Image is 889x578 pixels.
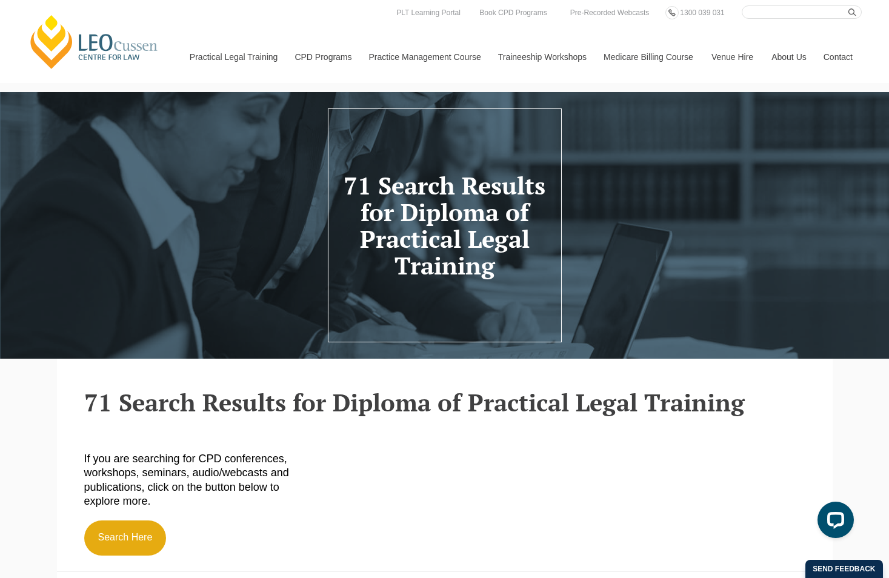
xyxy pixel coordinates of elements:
[594,31,702,83] a: Medicare Billing Course
[476,6,550,19] a: Book CPD Programs
[84,389,805,416] h2: 71 Search Results for Diploma of Practical Legal Training
[181,31,286,83] a: Practical Legal Training
[489,31,594,83] a: Traineeship Workshops
[677,6,727,19] a: 1300 039 031
[702,31,762,83] a: Venue Hire
[762,31,814,83] a: About Us
[680,8,724,17] span: 1300 039 031
[808,497,859,548] iframe: LiveChat chat widget
[338,172,551,279] h1: 71 Search Results for Diploma of Practical Legal Training
[84,452,313,509] p: If you are searching for CPD conferences, workshops, seminars, audio/webcasts and publications, c...
[567,6,653,19] a: Pre-Recorded Webcasts
[285,31,359,83] a: CPD Programs
[84,520,167,556] a: Search Here
[27,13,161,70] a: [PERSON_NAME] Centre for Law
[393,6,464,19] a: PLT Learning Portal
[814,31,862,83] a: Contact
[360,31,489,83] a: Practice Management Course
